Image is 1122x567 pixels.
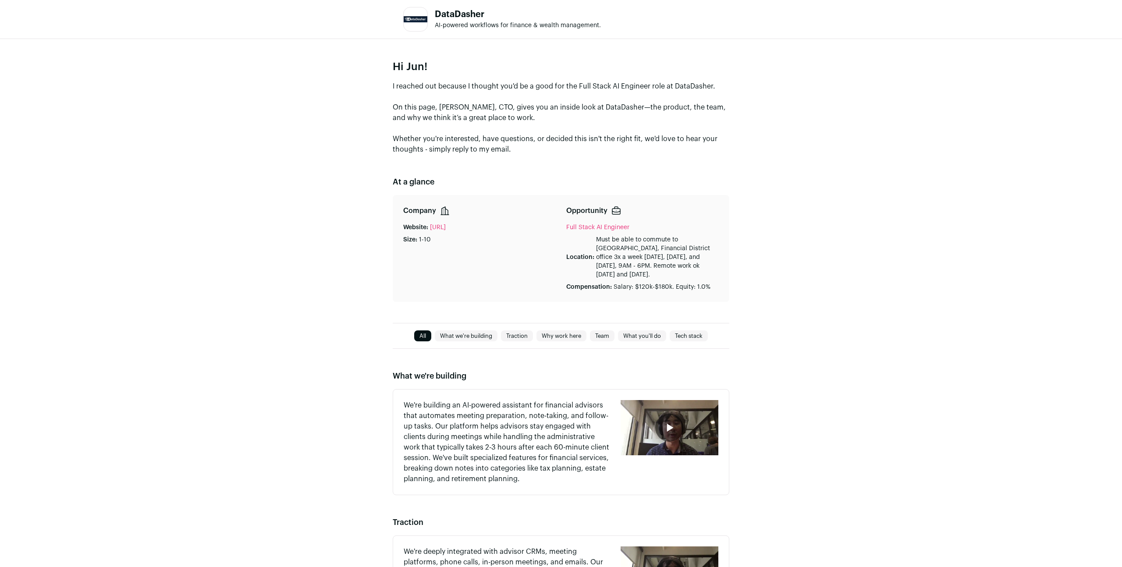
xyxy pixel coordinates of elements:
[566,283,612,291] p: Compensation:
[393,516,729,528] h2: Traction
[414,331,431,341] a: All
[590,331,614,341] a: Team
[435,10,601,19] h1: DataDasher
[618,331,666,341] a: What you'll do
[393,176,729,188] h2: At a glance
[403,223,428,232] p: Website:
[404,400,610,484] p: We're building an AI-powered assistant for financial advisors that automates meeting preparation,...
[393,81,729,155] p: I reached out because I thought you'd be a good for the Full Stack AI Engineer role at DataDasher...
[501,331,533,341] a: Traction
[393,370,729,382] h2: What we're building
[430,223,446,232] a: [URL]
[419,235,431,244] p: 1-10
[403,206,436,216] p: Company
[614,283,710,291] p: Salary: $120k-$180k. Equity: 1.0%
[536,331,586,341] a: Why work here
[566,206,607,216] p: Opportunity
[393,60,729,74] p: Hi Jun!
[566,224,629,230] a: Full Stack AI Engineer
[566,253,594,262] p: Location:
[403,235,417,244] p: Size:
[435,331,497,341] a: What we're building
[670,331,708,341] a: Tech stack
[596,235,719,279] p: Must be able to commute to [GEOGRAPHIC_DATA], Financial District office 3x a week [DATE], [DATE],...
[435,22,601,28] span: AI-powered workflows for finance & wealth management.
[404,16,427,23] img: 5ea263cf0c28d7e3455a8b28ff74034307efce2722f8c6cf0fe1af1be6d55519.jpg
